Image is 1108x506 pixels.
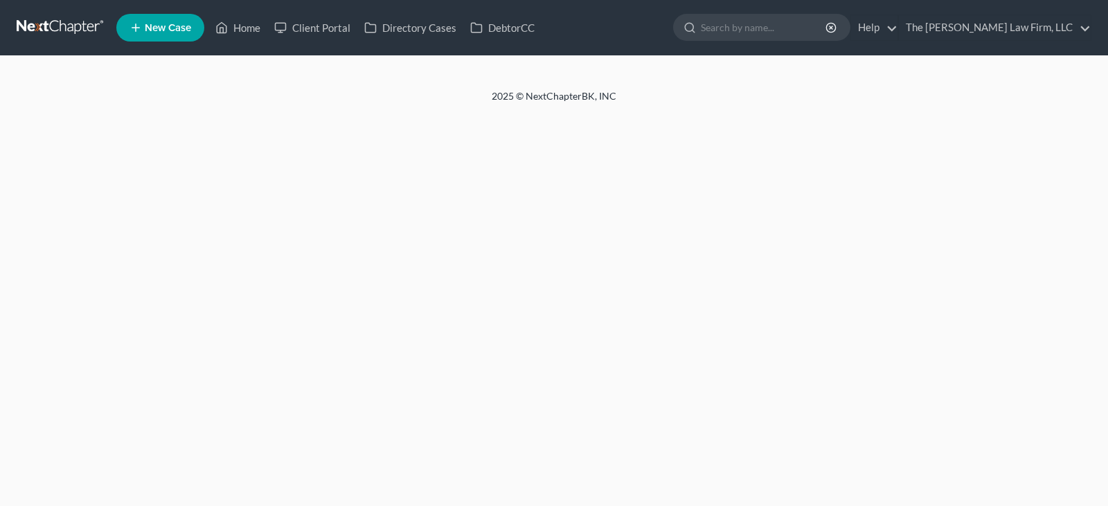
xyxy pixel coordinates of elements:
[851,15,897,40] a: Help
[463,15,542,40] a: DebtorCC
[208,15,267,40] a: Home
[701,15,828,40] input: Search by name...
[267,15,357,40] a: Client Portal
[159,89,949,114] div: 2025 © NextChapterBK, INC
[145,23,191,33] span: New Case
[357,15,463,40] a: Directory Cases
[899,15,1091,40] a: The [PERSON_NAME] Law Firm, LLC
